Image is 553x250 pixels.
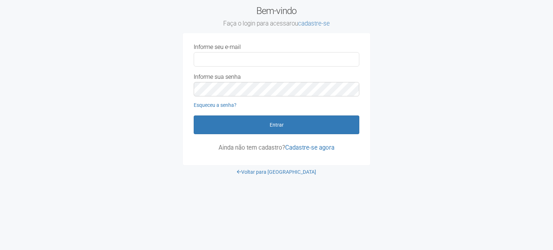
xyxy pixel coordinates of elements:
h2: Bem-vindo [183,5,370,28]
button: Entrar [194,115,359,134]
label: Informe seu e-mail [194,44,241,50]
a: Voltar para [GEOGRAPHIC_DATA] [237,169,316,175]
a: cadastre-se [298,20,330,27]
label: Informe sua senha [194,74,241,80]
a: Esqueceu a senha? [194,102,237,108]
small: Faça o login para acessar [183,20,370,28]
span: ou [292,20,330,27]
p: Ainda não tem cadastro? [194,144,359,151]
a: Cadastre-se agora [285,144,334,151]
